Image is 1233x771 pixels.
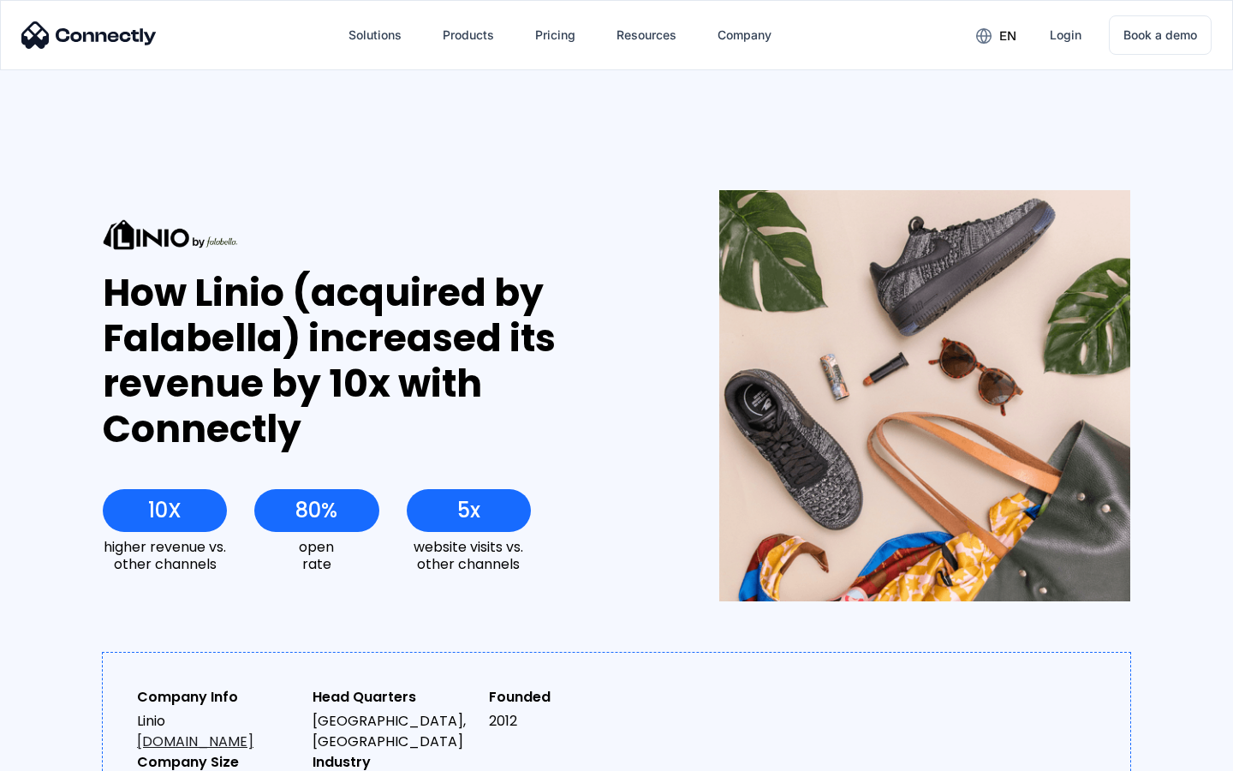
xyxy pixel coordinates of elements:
div: 80% [295,499,337,523]
div: Company Info [137,687,299,708]
div: Head Quarters [313,687,474,708]
div: website visits vs. other channels [407,539,531,571]
div: [GEOGRAPHIC_DATA], [GEOGRAPHIC_DATA] [313,711,474,752]
div: 5x [457,499,480,523]
div: Founded [489,687,651,708]
div: Company [718,23,771,47]
div: Resources [616,23,676,47]
div: Linio [137,711,299,752]
div: Solutions [348,23,402,47]
div: Pricing [535,23,575,47]
aside: Language selected: English [17,741,103,765]
div: higher revenue vs. other channels [103,539,227,571]
div: Login [1050,23,1081,47]
div: open rate [254,539,378,571]
div: How Linio (acquired by Falabella) increased its revenue by 10x with Connectly [103,271,657,451]
div: 2012 [489,711,651,732]
div: en [999,24,1016,48]
a: Login [1036,15,1095,56]
a: Book a demo [1109,15,1212,55]
img: Connectly Logo [21,21,157,49]
div: 10X [148,499,182,523]
a: Pricing [521,15,589,56]
ul: Language list [34,741,103,765]
div: Products [443,23,494,47]
a: [DOMAIN_NAME] [137,732,253,751]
